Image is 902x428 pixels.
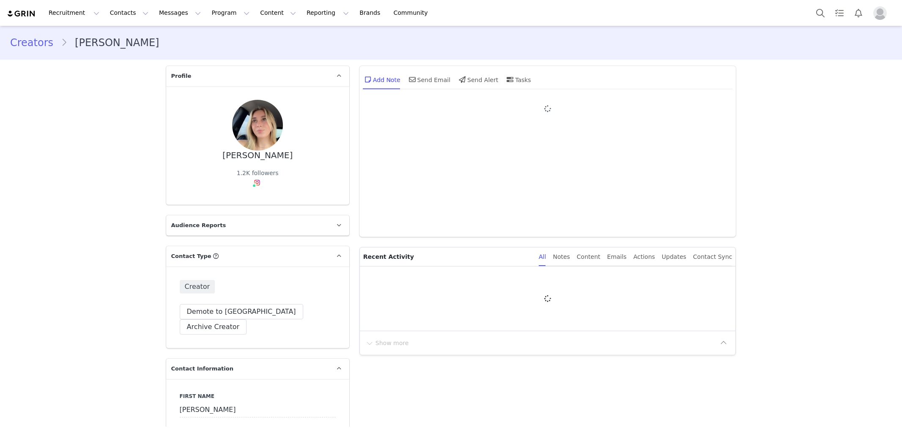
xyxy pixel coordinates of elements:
button: Show more [365,336,409,350]
button: Contacts [105,3,154,22]
button: Recruitment [44,3,104,22]
div: Actions [633,247,655,266]
div: Add Note [363,69,400,90]
label: First Name [180,392,336,400]
a: Brands [354,3,388,22]
button: Notifications [849,3,868,22]
img: 3729b8f5-a589-4b1c-bf6d-0d544c6a3852.jpg [232,100,283,151]
button: Demote to [GEOGRAPHIC_DATA] [180,304,303,319]
p: Recent Activity [363,247,532,266]
div: Send Email [407,69,451,90]
button: Program [206,3,255,22]
a: Creators [10,35,61,50]
div: [PERSON_NAME] [222,151,293,160]
div: Updates [662,247,686,266]
span: Contact Type [171,252,211,261]
span: Contact Information [171,365,233,373]
img: instagram.svg [254,179,260,186]
button: Content [255,3,301,22]
a: Tasks [830,3,849,22]
div: All [539,247,546,266]
div: 1.2K followers [237,169,279,178]
a: Community [389,3,437,22]
button: Profile [868,6,895,20]
img: placeholder-profile.jpg [873,6,887,20]
button: Messages [154,3,206,22]
span: Creator [180,280,215,294]
span: Audience Reports [171,221,226,230]
div: Tasks [505,69,531,90]
div: Send Alert [457,69,498,90]
button: Archive Creator [180,319,247,335]
div: Content [577,247,600,266]
button: Search [811,3,830,22]
div: Emails [607,247,627,266]
button: Reporting [302,3,354,22]
span: Profile [171,72,192,80]
div: Contact Sync [693,247,732,266]
div: Notes [553,247,570,266]
img: grin logo [7,10,36,18]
